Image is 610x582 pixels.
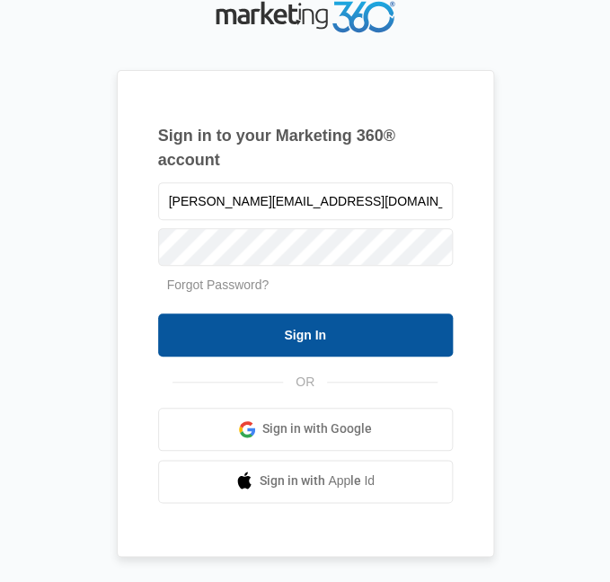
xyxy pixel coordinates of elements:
input: Email [158,182,453,220]
h1: Sign in to your Marketing 360® account [158,124,453,172]
a: Sign in with Apple Id [158,460,453,503]
a: Sign in with Google [158,408,453,451]
span: Sign in with Google [262,419,372,438]
span: Sign in with Apple Id [260,472,375,490]
a: Forgot Password? [167,278,270,292]
span: OR [283,373,327,392]
input: Sign In [158,313,453,357]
